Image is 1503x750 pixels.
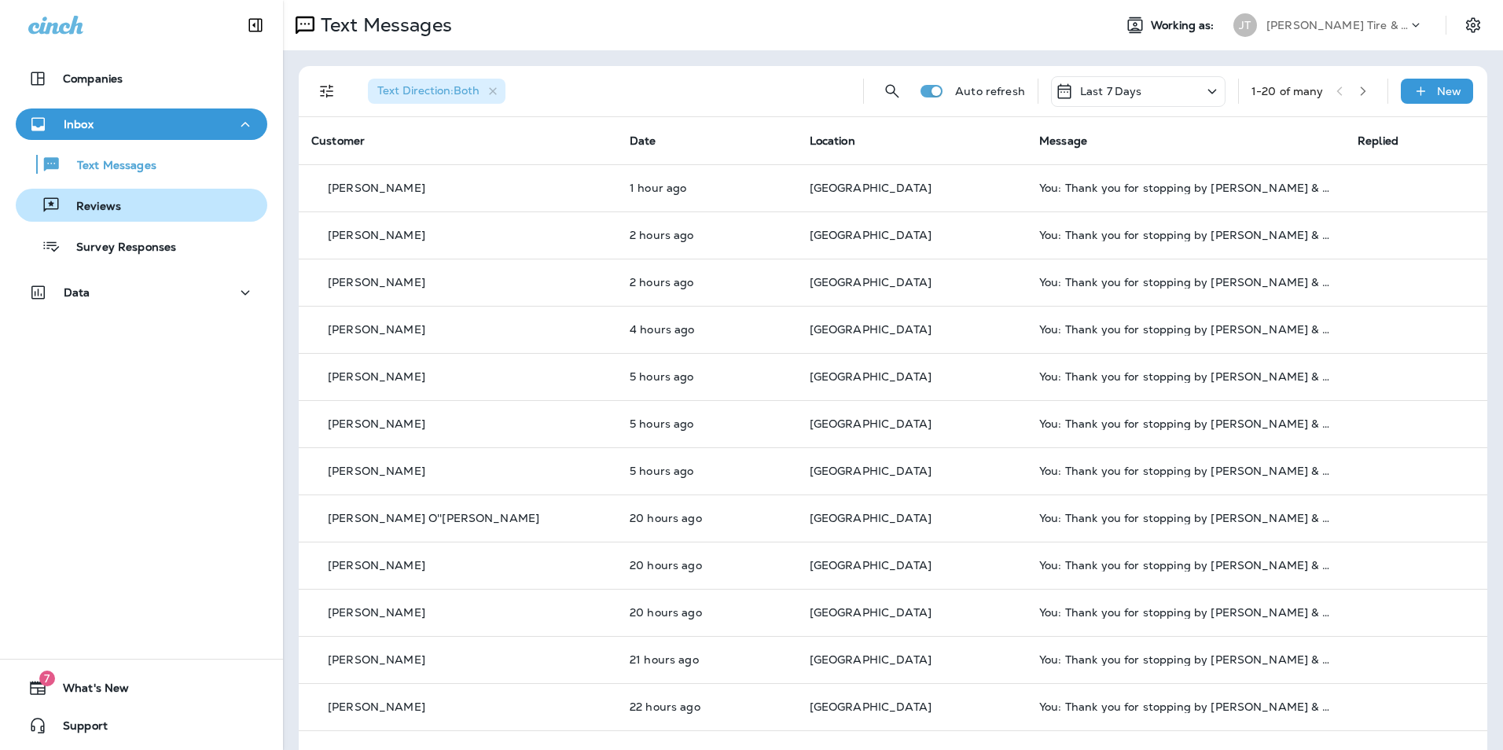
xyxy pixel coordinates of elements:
p: New [1437,85,1461,97]
p: Reviews [61,200,121,215]
span: Text Direction : Both [377,83,480,97]
p: [PERSON_NAME] [328,323,425,336]
div: Text Direction:Both [368,79,505,104]
div: You: Thank you for stopping by Jensen Tire & Auto - West Dodge Road. Please take 30 seconds to le... [1039,182,1332,194]
span: [GEOGRAPHIC_DATA] [810,605,932,619]
button: Support [16,710,267,741]
p: Text Messages [61,159,156,174]
button: 7What's New [16,672,267,704]
span: Customer [311,134,365,148]
p: Sep 5, 2025 10:58 AM [630,229,785,241]
p: [PERSON_NAME] [328,653,425,666]
span: Replied [1358,134,1398,148]
div: 1 - 20 of many [1251,85,1324,97]
span: Working as: [1151,19,1218,32]
div: You: Thank you for stopping by Jensen Tire & Auto - West Dodge Road. Please take 30 seconds to le... [1039,512,1332,524]
p: Sep 4, 2025 04:58 PM [630,512,785,524]
button: Survey Responses [16,230,267,263]
div: You: Thank you for stopping by Jensen Tire & Auto - West Dodge Road. Please take 30 seconds to le... [1039,323,1332,336]
p: Sep 5, 2025 10:58 AM [630,276,785,289]
div: You: Thank you for stopping by Jensen Tire & Auto - West Dodge Road. Please take 30 seconds to le... [1039,606,1332,619]
p: Sep 5, 2025 08:03 AM [630,465,785,477]
span: [GEOGRAPHIC_DATA] [810,228,932,242]
div: You: Thank you for stopping by Jensen Tire & Auto - West Dodge Road. Please take 30 seconds to le... [1039,276,1332,289]
p: Survey Responses [61,241,176,256]
p: [PERSON_NAME] O''[PERSON_NAME] [328,512,539,524]
p: [PERSON_NAME] [328,229,425,241]
div: You: Thank you for stopping by Jensen Tire & Auto - West Dodge Road. Please take 30 seconds to le... [1039,417,1332,430]
button: Companies [16,63,267,94]
p: Auto refresh [955,85,1025,97]
span: [GEOGRAPHIC_DATA] [810,322,932,336]
div: You: Thank you for stopping by Jensen Tire & Auto - West Dodge Road. Please take 30 seconds to le... [1039,229,1332,241]
span: [GEOGRAPHIC_DATA] [810,181,932,195]
p: Sep 5, 2025 08:03 AM [630,370,785,383]
button: Settings [1459,11,1487,39]
span: [GEOGRAPHIC_DATA] [810,511,932,525]
p: [PERSON_NAME] [328,606,425,619]
div: JT [1233,13,1257,37]
p: [PERSON_NAME] [328,700,425,713]
p: Sep 4, 2025 04:58 PM [630,559,785,572]
p: Inbox [64,118,94,131]
span: [GEOGRAPHIC_DATA] [810,464,932,478]
p: Sep 5, 2025 08:03 AM [630,417,785,430]
span: [GEOGRAPHIC_DATA] [810,653,932,667]
span: 7 [39,671,55,686]
p: [PERSON_NAME] [328,370,425,383]
p: Sep 4, 2025 04:58 PM [630,606,785,619]
p: [PERSON_NAME] [328,182,425,194]
button: Text Messages [16,148,267,181]
button: Filters [311,75,343,107]
p: Data [64,286,90,299]
span: [GEOGRAPHIC_DATA] [810,417,932,431]
p: Sep 4, 2025 03:58 PM [630,653,785,666]
p: Sep 5, 2025 08:58 AM [630,323,785,336]
p: Last 7 Days [1080,85,1142,97]
p: Sep 4, 2025 02:58 PM [630,700,785,713]
p: Text Messages [314,13,452,37]
span: Date [630,134,656,148]
p: Sep 5, 2025 11:58 AM [630,182,785,194]
button: Search Messages [876,75,908,107]
span: [GEOGRAPHIC_DATA] [810,369,932,384]
span: Support [47,719,108,738]
span: [GEOGRAPHIC_DATA] [810,700,932,714]
p: [PERSON_NAME] [328,276,425,289]
div: You: Thank you for stopping by Jensen Tire & Auto - West Dodge Road. Please take 30 seconds to le... [1039,700,1332,713]
div: You: Thank you for stopping by Jensen Tire & Auto - West Dodge Road. Please take 30 seconds to le... [1039,559,1332,572]
p: [PERSON_NAME] [328,417,425,430]
span: [GEOGRAPHIC_DATA] [810,558,932,572]
span: What's New [47,682,129,700]
button: Collapse Sidebar [233,9,277,41]
span: Message [1039,134,1087,148]
button: Data [16,277,267,308]
p: [PERSON_NAME] [328,465,425,477]
span: [GEOGRAPHIC_DATA] [810,275,932,289]
button: Inbox [16,108,267,140]
p: [PERSON_NAME] [328,559,425,572]
p: Companies [63,72,123,85]
div: You: Thank you for stopping by Jensen Tire & Auto - West Dodge Road. Please take 30 seconds to le... [1039,465,1332,477]
p: [PERSON_NAME] Tire & Auto [1266,19,1408,31]
div: You: Thank you for stopping by Jensen Tire & Auto - West Dodge Road. Please take 30 seconds to le... [1039,653,1332,666]
div: You: Thank you for stopping by Jensen Tire & Auto - West Dodge Road. Please take 30 seconds to le... [1039,370,1332,383]
span: Location [810,134,855,148]
button: Reviews [16,189,267,222]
